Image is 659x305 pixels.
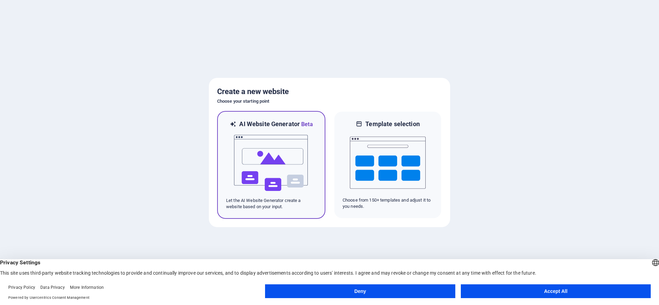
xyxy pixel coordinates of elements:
h6: Template selection [365,120,419,128]
h6: AI Website Generator [239,120,313,129]
img: ai [233,129,309,197]
h5: Create a new website [217,86,442,97]
p: Let the AI Website Generator create a website based on your input. [226,197,316,210]
div: Template selectionChoose from 150+ templates and adjust it to you needs. [334,111,442,219]
div: AI Website GeneratorBetaaiLet the AI Website Generator create a website based on your input. [217,111,325,219]
span: Beta [300,121,313,128]
h6: Choose your starting point [217,97,442,105]
p: Choose from 150+ templates and adjust it to you needs. [343,197,433,210]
